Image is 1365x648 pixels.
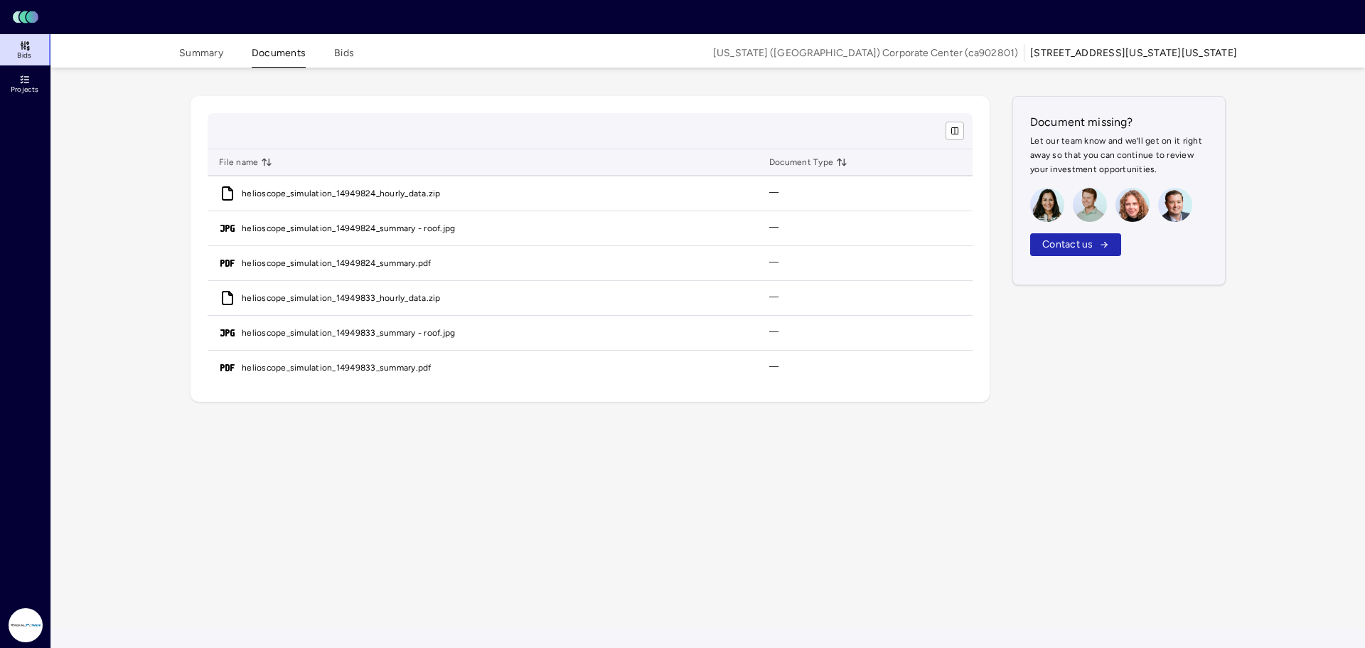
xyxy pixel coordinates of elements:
div: [STREET_ADDRESS][US_STATE][US_STATE] [1030,46,1237,61]
span: Contact us [1042,237,1093,253]
td: — [758,351,973,385]
span: Projects [11,85,38,94]
button: toggle sorting [261,156,272,168]
button: Bids [334,46,354,68]
a: helioscope_simulation_14949824_summary.pdf [242,256,432,270]
img: Radial Power [9,608,43,642]
td: — [758,211,973,246]
button: Documents [252,46,306,68]
td: — [758,316,973,351]
a: helioscope_simulation_14949833_summary - roof.jpg [242,326,455,340]
span: [US_STATE] ([GEOGRAPHIC_DATA]) Corporate Center (ca902801) [713,46,1018,61]
a: helioscope_simulation_14949833_hourly_data.zip [242,291,441,305]
span: Bids [17,51,31,60]
td: — [758,176,973,211]
button: toggle sorting [836,156,847,168]
button: show/hide columns [946,122,964,140]
td: — [758,281,973,316]
h2: Document missing? [1030,114,1208,134]
span: File name [219,155,272,169]
a: Contact us [1030,233,1121,256]
div: tabs [179,37,354,68]
button: Summary [179,46,223,68]
p: Let our team know and we’ll get on it right away so that you can continue to review your investme... [1030,134,1208,176]
td: — [758,246,973,281]
a: helioscope_simulation_14949824_hourly_data.zip [242,186,441,201]
span: Document Type [769,155,847,169]
button: Contact us [1030,233,1121,256]
a: helioscope_simulation_14949833_summary.pdf [242,361,432,375]
a: helioscope_simulation_14949824_summary - roof.jpg [242,221,455,235]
